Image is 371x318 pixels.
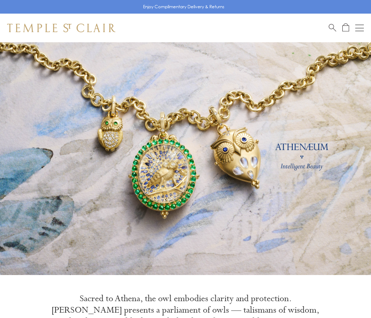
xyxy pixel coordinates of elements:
a: Open Shopping Bag [342,23,349,32]
img: Temple St. Clair [7,24,115,32]
p: Enjoy Complimentary Delivery & Returns [143,3,224,10]
button: Open navigation [355,24,364,32]
a: Search [329,23,336,32]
